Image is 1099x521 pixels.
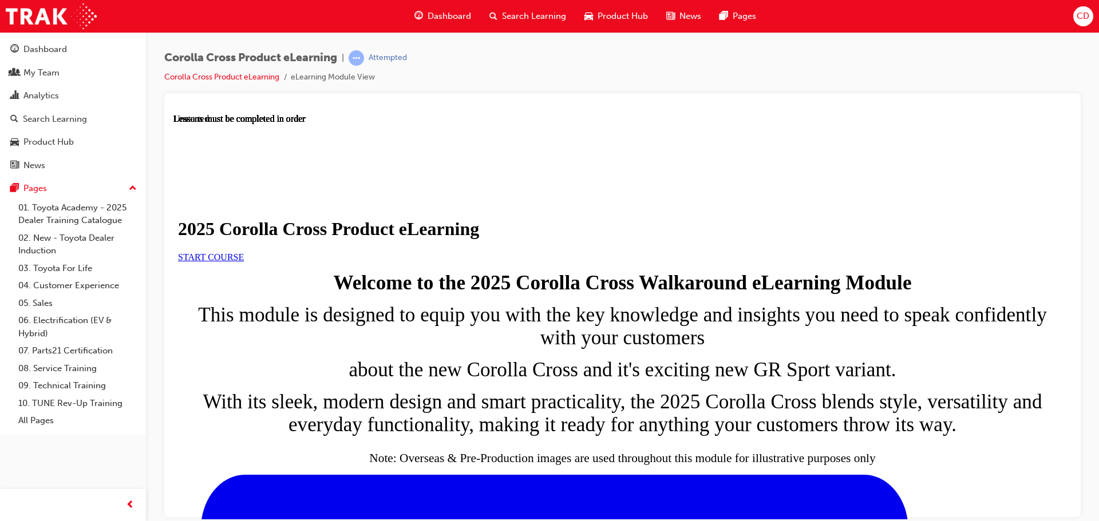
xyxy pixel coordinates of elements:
span: pages-icon [10,184,19,194]
div: Pages [23,182,47,195]
span: | [342,51,344,65]
div: Dashboard [23,43,67,56]
a: Dashboard [5,39,141,60]
div: Product Hub [23,136,74,149]
a: 08. Service Training [14,360,141,377]
div: Search Learning [23,113,87,126]
span: Product Hub [598,10,648,23]
a: 04. Customer Experience [14,277,141,295]
a: news-iconNews [657,5,710,28]
span: people-icon [10,68,19,78]
span: CD [1077,10,1089,23]
span: news-icon [10,161,19,171]
a: car-iconProduct Hub [575,5,657,28]
div: Attempted [369,53,407,63]
span: learningRecordVerb_ATTEMPT-icon [349,50,364,66]
span: News [679,10,701,23]
span: This module is designed to equip you with the key knowledge and insights you need to speak confid... [25,190,873,235]
a: Corolla Cross Product eLearning [164,72,279,82]
a: START COURSE [5,138,70,148]
span: Corolla Cross Product eLearning [164,51,337,65]
span: search-icon [489,9,497,23]
a: 01. Toyota Academy - 2025 Dealer Training Catalogue [14,199,141,229]
a: 10. TUNE Rev-Up Training [14,395,141,412]
a: 05. Sales [14,295,141,312]
span: about the new Corolla Cross and it's exciting new GR Sport variant. [175,245,722,267]
a: search-iconSearch Learning [480,5,575,28]
a: 03. Toyota For Life [14,260,141,277]
div: My Team [23,66,60,79]
li: eLearning Module View [291,71,375,84]
a: Analytics [5,85,141,106]
button: CD [1073,6,1093,26]
h1: 2025 Corolla Cross Product eLearning [5,105,894,126]
a: 02. New - Toyota Dealer Induction [14,229,141,260]
img: Trak [6,3,97,29]
span: prev-icon [126,498,135,512]
a: 07. Parts21 Certification [14,342,141,360]
button: DashboardMy TeamAnalyticsSearch LearningProduct HubNews [5,37,141,178]
sub: Note: Overseas & Pre-Production images are used throughout this module for illustrative purposes ... [196,337,702,351]
span: pages-icon [720,9,728,23]
a: My Team [5,62,141,83]
a: News [5,155,141,176]
span: up-icon [129,181,137,196]
a: 09. Technical Training [14,377,141,395]
div: Analytics [23,89,59,102]
a: All Pages [14,412,141,429]
span: car-icon [10,137,19,148]
a: pages-iconPages [710,5,765,28]
span: Pages [733,10,756,23]
span: guage-icon [414,9,423,23]
span: Search Learning [502,10,566,23]
a: 06. Electrification (EV & Hybrid) [14,312,141,342]
span: Dashboard [428,10,471,23]
span: chart-icon [10,91,19,101]
strong: Welcome to the 2025 Corolla Cross Walkaround eLearning Module [160,158,738,180]
span: guage-icon [10,45,19,55]
span: news-icon [666,9,675,23]
button: Pages [5,178,141,199]
div: News [23,159,45,172]
a: Search Learning [5,109,141,130]
span: With its sleek, modern design and smart practicality, the 2025 Corolla Cross blends style, versat... [29,277,868,322]
span: car-icon [584,9,593,23]
a: guage-iconDashboard [405,5,480,28]
span: search-icon [10,114,18,125]
a: Product Hub [5,132,141,153]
